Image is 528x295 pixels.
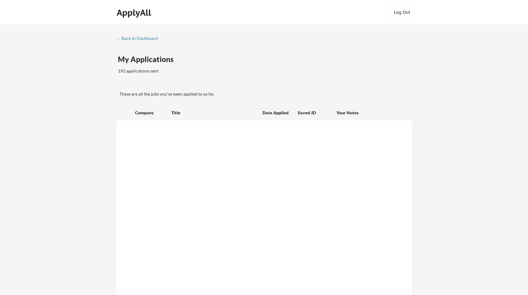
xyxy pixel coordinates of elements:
div: Date Applied [262,110,289,116]
div: Your Notes [336,110,406,116]
div: Company [135,110,166,116]
div: These are job applications we think you'd be a good fit for, but couldn't apply you to automatica... [162,79,208,85]
div: These are all the jobs you've been applied to so far. [119,91,412,97]
div: Saved JD [298,107,336,118]
div: My Applications [118,56,179,63]
div: Title [171,110,257,116]
a: ← Back to Dashboard [116,36,162,42]
div: 192 applications sent [118,68,237,74]
div: These are all the jobs you've been applied to so far. [118,79,158,85]
div: ApplyAll [117,7,153,18]
button: Log Out [390,6,414,18]
div: ← Back to Dashboard [116,36,162,41]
